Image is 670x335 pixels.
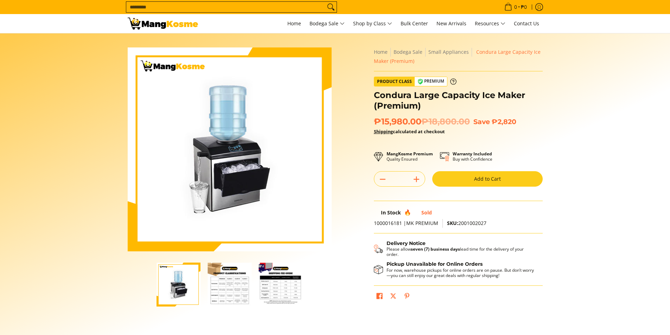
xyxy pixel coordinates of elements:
[415,77,447,86] span: Premium
[208,263,251,307] img: Condura Large Capacity Ice Maker (Premium)-2
[417,79,423,84] img: premium-badge-icon.webp
[374,220,438,226] span: 1000016181 |MK PREMIUM
[473,117,490,126] span: Save
[453,151,492,162] p: Buy with Confidence
[306,14,348,33] a: Bodega Sale
[432,171,543,187] button: Add to Cart
[374,49,388,55] a: Home
[374,240,536,257] button: Shipping & Delivery
[205,14,543,33] nav: Main Menu
[502,3,529,11] span: •
[394,49,422,55] a: Bodega Sale
[350,14,396,33] a: Shop by Class
[387,240,426,246] strong: Delivery Notice
[433,14,470,33] a: New Arrivals
[408,174,425,185] button: Add
[397,14,432,33] a: Bulk Center
[325,2,337,12] button: Search
[374,77,415,86] span: Product Class
[453,151,492,157] strong: Warranty Included
[514,20,539,27] span: Contact Us
[421,209,432,216] span: Sold
[428,49,469,55] a: Small Appliances
[513,5,518,9] span: 0
[402,291,412,303] a: Pin on Pinterest
[310,19,345,28] span: Bodega Sale
[475,19,505,28] span: Resources
[374,116,470,127] span: ₱15,980.00
[375,291,384,303] a: Share on Facebook
[401,20,428,27] span: Bulk Center
[387,261,483,267] strong: Pickup Unavailable for Online Orders
[447,220,458,226] span: SKU:
[259,263,302,307] img: Condura Large Capacity Ice Maker (Premium)-3
[374,128,445,135] strong: calculated at checkout
[128,47,332,251] img: https://mangkosme.com/products/condura-large-capacity-ice-maker-premium
[387,268,536,278] p: For now, warehouse pickups for online orders are on pause. But don’t worry—you can still enjoy ou...
[421,116,470,127] del: ₱18,800.00
[411,246,460,252] strong: seven (7) business days
[520,5,528,9] span: ₱0
[374,47,543,66] nav: Breadcrumbs
[157,263,200,307] img: https://mangkosme.com/products/condura-large-capacity-ice-maker-premium
[387,151,433,157] strong: MangKosme Premium
[471,14,509,33] a: Resources
[374,77,457,86] a: Product Class Premium
[374,90,543,111] h1: Condura Large Capacity Ice Maker (Premium)
[374,174,391,185] button: Subtract
[353,19,392,28] span: Shop by Class
[387,151,433,162] p: Quality Ensured
[388,291,398,303] a: Post on X
[492,117,516,126] span: ₱2,820
[374,128,393,135] a: Shipping
[287,20,301,27] span: Home
[374,49,541,64] span: Condura Large Capacity Ice Maker (Premium)
[447,220,486,226] span: 2001002027
[510,14,543,33] a: Contact Us
[284,14,305,33] a: Home
[381,209,401,216] span: In Stock
[436,20,466,27] span: New Arrivals
[128,18,198,30] img: GET THIS ASAP: Condura Large Capacity Ice Maker (Premium) l Mang Kosme
[387,246,536,257] p: Please allow lead time for the delivery of your order.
